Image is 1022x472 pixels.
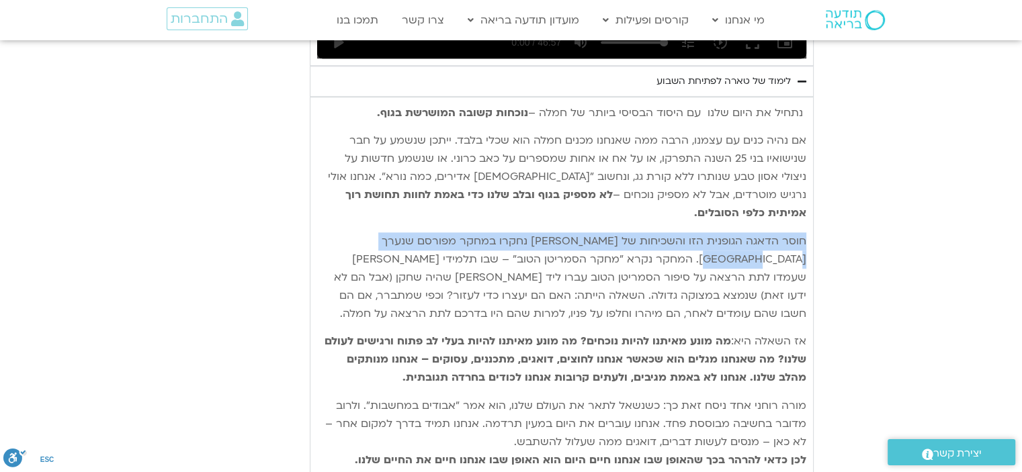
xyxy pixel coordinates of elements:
a: מי אנחנו [706,7,771,33]
b: מה מונע מאיתנו להיות נוכחים? מה מונע מאיתנו להיות בעלי לב פתוח ורגישים לעולם שלנו? מה שאנחנו מגלי... [325,334,806,385]
a: קורסים ופעילות [596,7,695,33]
span: אם נהיה כנים עם עצמנו, הרבה ממה שאנחנו מכנים חמלה הוא שכלי בלבד. ייתכן שנשמע על חבר שנישואיו בני ... [328,133,806,202]
strong: לכן כדאי להרהר בכך שהאופן שבו אנחנו חיים היום הוא האופן שבו אנחנו חיים את החיים שלנו. [355,453,806,467]
a: התחברות [167,7,248,30]
img: תודעה בריאה [826,10,885,30]
a: יצירת קשר [888,439,1015,465]
summary: לימוד של טארה לפתיחת השבוע [310,66,814,97]
span: אז השאלה היא: [731,334,806,348]
a: מועדון תודעה בריאה [461,7,586,33]
a: תמכו בנו [330,7,385,33]
span: חוסר הדאגה הגופנית הזו והשכיחות של [PERSON_NAME] נחקרו במחקר מפורסם שנערך [GEOGRAPHIC_DATA]. המחק... [334,234,806,321]
a: צרו קשר [395,7,451,33]
span: התחברות [171,11,228,26]
span: יצירת קשר [933,444,982,463]
b: לא מספיק בגוף ובלב שלנו כדי באמת לחוות תחושת רוך אמיתית כלפי הסובלים. [345,187,806,220]
span: נתחיל את היום שלנו עם היסוד הבסיסי ביותר של חמלה – [528,105,803,120]
b: נוכחות קשובה המושרשת בגוף. [377,105,528,120]
span: מורה רוחני אחד ניסח זאת כך: כשנשאל לתאר את העולם שלנו, הוא אמר "אבודים במחשבות". ולרוב מדובר בחשי... [325,398,806,467]
div: לימוד של טארה לפתיחת השבוע [656,73,791,89]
